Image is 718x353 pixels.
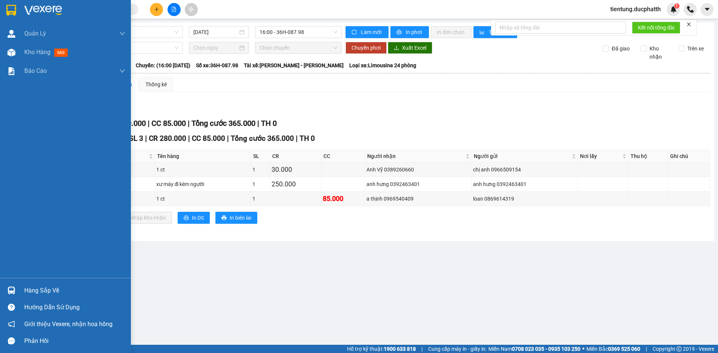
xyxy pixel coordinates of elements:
[676,346,682,352] span: copyright
[215,212,257,224] button: printerIn biên lai
[388,42,432,54] button: downloadXuất Excel
[24,319,113,329] span: Giới thiệu Vexere, nhận hoa hồng
[7,49,15,56] img: warehouse-icon
[252,195,269,203] div: 1
[604,4,667,14] span: tientung.ducphatth
[428,345,487,353] span: Cung cấp máy in - giấy in:
[582,347,584,350] span: ⚪️
[184,215,189,221] span: printer
[473,195,577,203] div: loan 0869614319
[8,321,15,328] span: notification
[156,165,250,174] div: 1 ct
[495,22,626,34] input: Nhập số tổng đài
[670,6,677,13] img: icon-new-feature
[261,119,277,128] span: TH 0
[6,5,16,16] img: logo-vxr
[227,134,229,143] span: |
[396,30,403,35] span: printer
[231,134,294,143] span: Tổng cước 365.000
[474,152,570,160] span: Người gửi
[609,44,633,53] span: Đã giao
[155,150,251,162] th: Tên hàng
[188,134,190,143] span: |
[196,61,238,69] span: Số xe: 36H-087.98
[221,215,227,221] span: printer
[586,345,640,353] span: Miền Bắc
[188,119,190,128] span: |
[296,134,298,143] span: |
[346,42,387,54] button: Chuyển phơi
[473,180,577,188] div: anh hưng 0392463401
[647,44,673,61] span: Kho nhận
[24,302,125,313] div: Hướng dẫn sử dụng
[366,180,470,188] div: anh hưng 0392463401
[367,152,464,160] span: Người nhận
[251,150,270,162] th: SL
[479,30,486,35] span: bar-chart
[406,28,423,36] span: In phơi
[24,29,46,38] span: Quản Lý
[252,165,269,174] div: 1
[473,165,577,174] div: chị anh 0966509154
[191,119,255,128] span: Tổng cước 365.000
[116,212,172,224] button: downloadNhập kho nhận
[580,152,621,160] span: Nơi lấy
[24,335,125,347] div: Phản hồi
[687,6,694,13] img: phone-icon
[244,61,344,69] span: Tài xế: [PERSON_NAME] - [PERSON_NAME]
[119,31,125,37] span: down
[394,45,399,51] span: download
[154,7,159,12] span: plus
[488,345,580,353] span: Miền Nam
[270,150,322,162] th: CR
[300,134,315,143] span: TH 0
[7,30,15,38] img: warehouse-icon
[349,61,416,69] span: Loại xe: Limousine 24 phòng
[119,68,125,74] span: down
[632,22,680,34] button: Kết nối tổng đài
[421,345,423,353] span: |
[322,150,366,162] th: CC
[192,214,204,222] span: In DS
[185,3,198,16] button: aim
[188,7,194,12] span: aim
[271,164,320,175] div: 30.000
[271,179,320,189] div: 250.000
[24,66,47,75] span: Báo cáo
[608,346,640,352] strong: 0369 525 060
[151,119,186,128] span: CC 85.000
[384,346,416,352] strong: 1900 633 818
[473,26,517,38] button: bar-chartThống kê
[674,3,679,9] sup: 1
[192,134,225,143] span: CC 85.000
[171,7,177,12] span: file-add
[352,30,358,35] span: sync
[168,3,181,16] button: file-add
[24,49,50,56] span: Kho hàng
[148,119,150,128] span: |
[156,195,250,203] div: 1 ct
[230,214,251,222] span: In biên lai
[390,26,429,38] button: printerIn phơi
[402,44,426,52] span: Xuất Excel
[150,3,163,16] button: plus
[675,3,678,9] span: 1
[366,195,470,203] div: a thịnh 0969540409
[145,80,167,89] div: Thống kê
[629,150,668,162] th: Thu hộ
[700,3,714,16] button: caret-down
[8,337,15,344] span: message
[361,28,383,36] span: Làm mới
[638,24,674,32] span: Kết nối tổng đài
[260,42,337,53] span: Chọn chuyến
[193,28,238,36] input: 14/10/2025
[668,150,710,162] th: Ghi chú
[684,44,707,53] span: Trên xe
[8,304,15,311] span: question-circle
[366,165,470,174] div: Anh Vỹ 0389260660
[7,287,15,294] img: warehouse-icon
[145,134,147,143] span: |
[178,212,210,224] button: printerIn DS
[252,180,269,188] div: 1
[512,346,580,352] strong: 0708 023 035 - 0935 103 250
